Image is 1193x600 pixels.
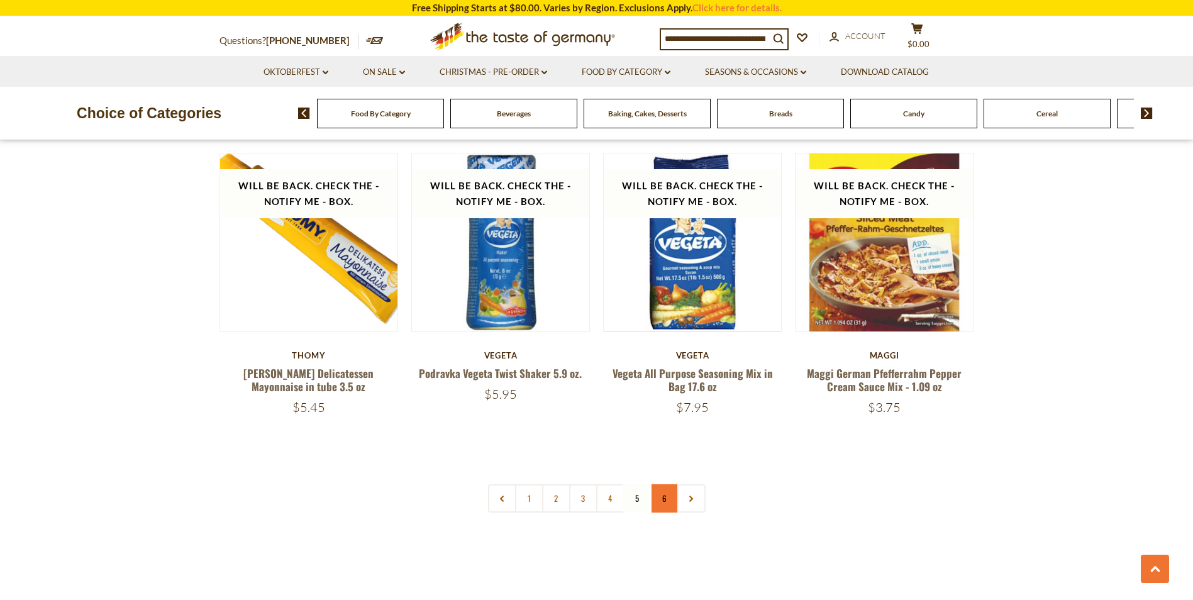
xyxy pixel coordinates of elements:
[692,2,782,13] a: Click here for details.
[650,484,679,513] a: 6
[676,399,709,415] span: $7.95
[440,65,547,79] a: Christmas - PRE-ORDER
[582,65,670,79] a: Food By Category
[596,484,624,513] a: 4
[903,109,924,118] a: Candy
[497,109,531,118] a: Beverages
[363,65,405,79] a: On Sale
[796,153,974,331] img: Maggi German Pfefferrahm Pepper Cream Sauce Mix - 1.09 oz
[219,350,399,360] div: Thomy
[412,153,590,331] img: Podravka Vegeta Twist Shaker 5.9 oz.
[1141,108,1153,119] img: next arrow
[868,399,901,415] span: $3.75
[841,65,929,79] a: Download Catalog
[411,350,591,360] div: Vegeta
[907,39,929,49] span: $0.00
[219,33,359,49] p: Questions?
[292,399,325,415] span: $5.45
[569,484,597,513] a: 3
[604,153,782,331] img: Vegeta All Purpose Seasoning Mix in Bag 17.6 oz
[266,35,350,46] a: [PHONE_NUMBER]
[807,365,962,394] a: Maggi German Pfefferrahm Pepper Cream Sauce Mix - 1.09 oz
[298,108,310,119] img: previous arrow
[542,484,570,513] a: 2
[220,153,398,331] img: Thomy Delicatessen Mayonnaise in tube 3.5 oz
[419,365,582,381] a: Podravka Vegeta Twist Shaker 5.9 oz.
[795,350,974,360] div: Maggi
[484,386,517,402] span: $5.95
[603,350,782,360] div: Vegeta
[899,23,936,54] button: $0.00
[830,30,885,43] a: Account
[705,65,806,79] a: Seasons & Occasions
[243,365,374,394] a: [PERSON_NAME] Delicatessen Mayonnaise in tube 3.5 oz
[613,365,773,394] a: Vegeta All Purpose Seasoning Mix in Bag 17.6 oz
[845,31,885,41] span: Account
[769,109,792,118] a: Breads
[608,109,687,118] a: Baking, Cakes, Desserts
[515,484,543,513] a: 1
[1036,109,1058,118] a: Cereal
[351,109,411,118] a: Food By Category
[264,65,328,79] a: Oktoberfest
